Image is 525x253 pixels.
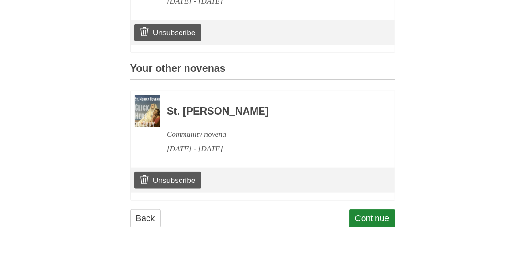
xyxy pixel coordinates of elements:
h3: Your other novenas [130,63,395,80]
a: Continue [349,209,395,227]
a: Back [130,209,161,227]
div: [DATE] - [DATE] [167,141,371,156]
a: Unsubscribe [134,172,201,189]
div: Community novena [167,127,371,141]
img: Novena image [135,95,160,127]
a: Unsubscribe [134,24,201,41]
h3: St. [PERSON_NAME] [167,106,371,117]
